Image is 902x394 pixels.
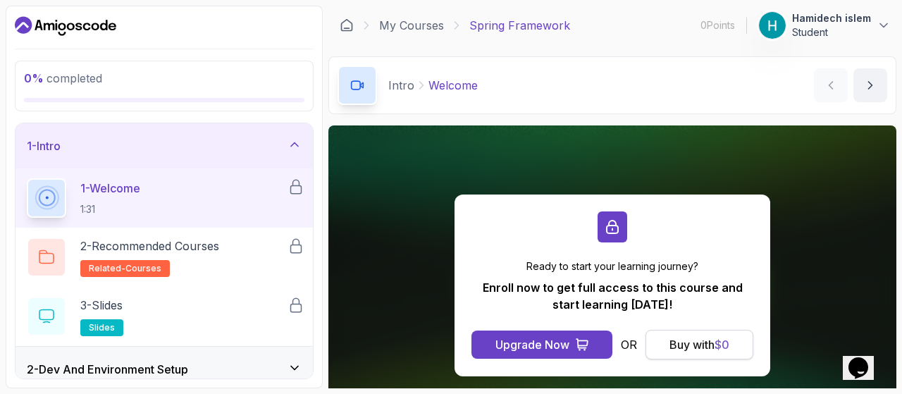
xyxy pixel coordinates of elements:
[700,18,735,32] p: 0 Points
[27,137,61,154] h3: 1 - Intro
[340,18,354,32] a: Dashboard
[471,279,753,313] p: Enroll now to get full access to this course and start learning [DATE]!
[428,77,478,94] p: Welcome
[27,361,188,378] h3: 2 - Dev And Environment Setup
[814,68,848,102] button: previous content
[715,338,729,352] span: $ 0
[16,347,313,392] button: 2-Dev And Environment Setup
[80,180,140,197] p: 1 - Welcome
[471,259,753,273] p: Ready to start your learning journey?
[388,77,414,94] p: Intro
[27,297,302,336] button: 3-Slidesslides
[843,338,888,380] iframe: chat widget
[621,336,637,353] p: OR
[758,11,891,39] button: user profile imageHamidech islemStudent
[379,17,444,34] a: My Courses
[469,17,570,34] p: Spring Framework
[24,71,44,85] span: 0 %
[495,336,569,353] div: Upgrade Now
[853,68,887,102] button: next content
[24,71,102,85] span: completed
[15,15,116,37] a: Dashboard
[16,123,313,168] button: 1-Intro
[89,322,115,333] span: slides
[80,238,219,254] p: 2 - Recommended Courses
[471,331,612,359] button: Upgrade Now
[89,263,161,274] span: related-courses
[759,12,786,39] img: user profile image
[792,11,871,25] p: Hamidech islem
[792,25,871,39] p: Student
[80,297,123,314] p: 3 - Slides
[669,336,729,353] div: Buy with
[80,202,140,216] p: 1:31
[27,238,302,277] button: 2-Recommended Coursesrelated-courses
[27,178,302,218] button: 1-Welcome1:31
[645,330,753,359] button: Buy with$0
